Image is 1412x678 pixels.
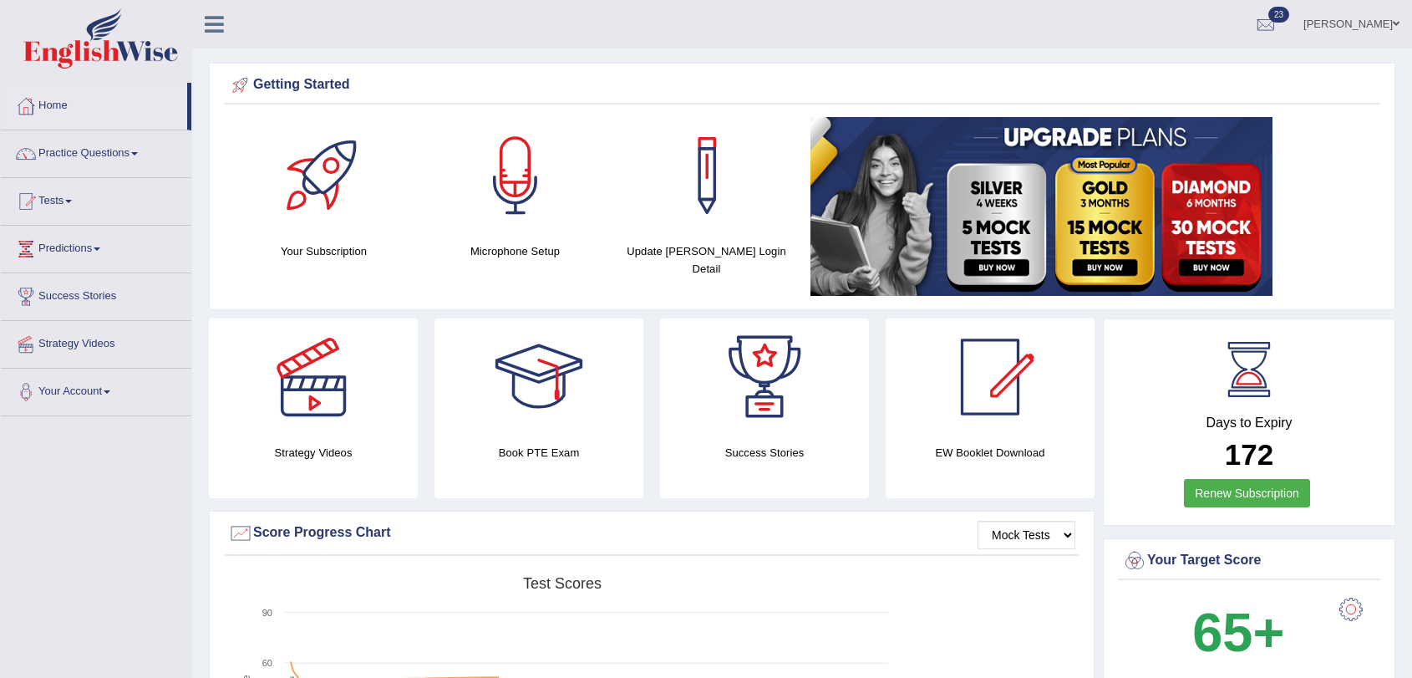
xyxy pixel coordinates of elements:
[619,242,794,278] h4: Update [PERSON_NAME] Login Detail
[428,242,602,260] h4: Microphone Setup
[523,575,602,592] tspan: Test scores
[1,273,191,315] a: Success Stories
[1,130,191,172] a: Practice Questions
[660,444,869,461] h4: Success Stories
[1122,415,1376,431] h4: Days to Expiry
[1,321,191,363] a: Strategy Videos
[1122,548,1376,573] div: Your Target Score
[228,521,1075,546] div: Score Progress Chart
[1,83,187,125] a: Home
[262,608,272,618] text: 90
[810,117,1272,296] img: small5.jpg
[209,444,418,461] h4: Strategy Videos
[236,242,411,260] h4: Your Subscription
[1184,479,1310,507] a: Renew Subscription
[1225,438,1273,471] b: 172
[228,73,1376,98] div: Getting Started
[1268,7,1289,23] span: 23
[1,178,191,220] a: Tests
[1192,602,1284,663] b: 65+
[1,226,191,268] a: Predictions
[886,444,1095,461] h4: EW Booklet Download
[262,658,272,668] text: 60
[1,369,191,410] a: Your Account
[434,444,643,461] h4: Book PTE Exam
